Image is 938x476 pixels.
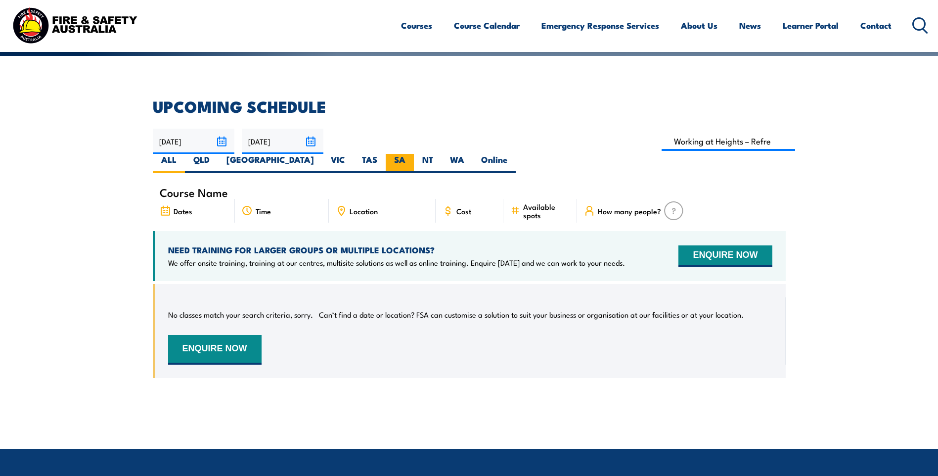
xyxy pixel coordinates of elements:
input: From date [153,129,234,154]
a: Emergency Response Services [541,12,659,39]
input: To date [242,129,323,154]
span: How many people? [598,207,661,215]
span: Time [256,207,271,215]
label: Online [473,154,516,173]
input: Search Course [662,132,796,151]
label: WA [442,154,473,173]
a: Contact [860,12,892,39]
label: [GEOGRAPHIC_DATA] [218,154,322,173]
span: Available spots [523,202,570,219]
label: VIC [322,154,354,173]
a: Learner Portal [783,12,839,39]
label: QLD [185,154,218,173]
p: No classes match your search criteria, sorry. [168,310,313,320]
button: ENQUIRE NOW [678,245,772,267]
p: Can’t find a date or location? FSA can customise a solution to suit your business or organisation... [319,310,744,320]
span: Dates [174,207,192,215]
p: We offer onsite training, training at our centres, multisite solutions as well as online training... [168,258,625,268]
span: Course Name [160,188,228,196]
a: News [739,12,761,39]
button: ENQUIRE NOW [168,335,262,365]
label: ALL [153,154,185,173]
a: Courses [401,12,432,39]
label: TAS [354,154,386,173]
h2: UPCOMING SCHEDULE [153,99,786,113]
label: SA [386,154,414,173]
label: NT [414,154,442,173]
h4: NEED TRAINING FOR LARGER GROUPS OR MULTIPLE LOCATIONS? [168,244,625,255]
span: Cost [456,207,471,215]
span: Location [350,207,378,215]
a: Course Calendar [454,12,520,39]
a: About Us [681,12,717,39]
